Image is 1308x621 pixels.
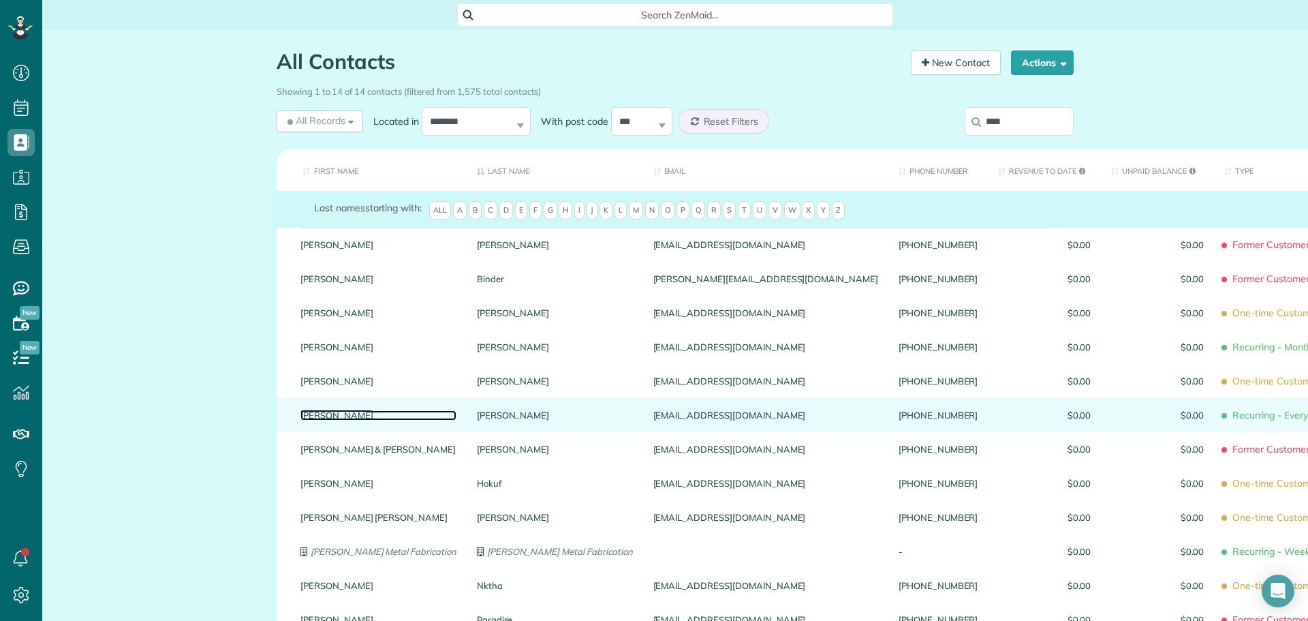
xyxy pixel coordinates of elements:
span: G [544,201,557,220]
a: New Contact [911,50,1001,75]
span: Last names [314,202,365,214]
div: Open Intercom Messenger [1262,575,1294,607]
span: $0.00 [998,342,1091,352]
span: Z [832,201,845,220]
span: M [629,201,643,220]
span: $0.00 [998,581,1091,590]
span: New [20,306,40,320]
span: T [738,201,751,220]
div: [EMAIL_ADDRESS][DOMAIN_NAME] [643,228,888,262]
span: S [723,201,736,220]
span: U [753,201,766,220]
span: W [784,201,800,220]
a: [PERSON_NAME] [477,444,633,454]
a: Nktha [477,581,633,590]
span: O [661,201,674,220]
div: [PHONE_NUMBER] [888,228,988,262]
label: With post code [531,115,611,128]
div: [PHONE_NUMBER] [888,569,988,603]
span: C [484,201,497,220]
a: [PERSON_NAME] [477,342,633,352]
span: $0.00 [998,444,1091,454]
span: $0.00 [1111,513,1204,522]
span: N [645,201,659,220]
a: [PERSON_NAME] [477,513,633,522]
span: A [453,201,467,220]
span: $0.00 [998,308,1091,318]
span: X [802,201,815,220]
th: Unpaid Balance: activate to sort column ascending [1101,149,1214,191]
div: [PHONE_NUMBER] [888,432,988,466]
span: $0.00 [998,479,1091,488]
div: [EMAIL_ADDRESS][DOMAIN_NAME] [643,569,888,603]
a: [PERSON_NAME] & [PERSON_NAME] [300,444,456,454]
span: $0.00 [998,376,1091,386]
div: [EMAIL_ADDRESS][DOMAIN_NAME] [643,398,888,432]
span: E [515,201,527,220]
span: $0.00 [998,274,1091,284]
th: Phone number: activate to sort column ascending [888,149,988,191]
span: $0.00 [1111,240,1204,249]
a: [PERSON_NAME] [300,342,456,352]
span: $0.00 [1111,547,1204,556]
span: $0.00 [1111,479,1204,488]
div: - [888,534,988,569]
div: [PHONE_NUMBER] [888,500,988,534]
a: [PERSON_NAME] [300,581,456,590]
div: [EMAIL_ADDRESS][DOMAIN_NAME] [643,500,888,534]
em: [PERSON_NAME] Metal Fabrication [487,546,633,557]
div: [PHONE_NUMBER] [888,466,988,500]
a: [PERSON_NAME] [300,479,456,488]
div: [EMAIL_ADDRESS][DOMAIN_NAME] [643,296,888,330]
span: I [574,201,585,220]
span: $0.00 [998,240,1091,249]
a: [PERSON_NAME] [477,240,633,249]
span: H [559,201,572,220]
div: [PHONE_NUMBER] [888,330,988,364]
span: B [469,201,482,220]
span: $0.00 [1111,342,1204,352]
div: [EMAIL_ADDRESS][DOMAIN_NAME] [643,364,888,398]
div: [EMAIL_ADDRESS][DOMAIN_NAME] [643,330,888,364]
span: $0.00 [1111,274,1204,284]
span: All [429,201,451,220]
span: J [587,201,597,220]
a: [PERSON_NAME] [300,240,456,249]
th: Email: activate to sort column ascending [643,149,888,191]
button: Actions [1011,50,1074,75]
a: [PERSON_NAME] [300,376,456,386]
span: F [529,201,542,220]
span: $0.00 [998,513,1091,522]
span: V [768,201,782,220]
div: [PHONE_NUMBER] [888,262,988,296]
span: Q [691,201,705,220]
span: $0.00 [1111,581,1204,590]
a: [PERSON_NAME] [477,308,633,318]
span: Reset Filters [704,115,759,127]
span: L [614,201,627,220]
span: $0.00 [998,547,1091,556]
h1: All Contacts [277,50,901,73]
a: Binder [477,274,633,284]
div: [PHONE_NUMBER] [888,398,988,432]
div: [PERSON_NAME][EMAIL_ADDRESS][DOMAIN_NAME] [643,262,888,296]
a: [PERSON_NAME] [300,410,456,420]
label: Located in [363,115,422,128]
th: Revenue to Date: activate to sort column ascending [988,149,1101,191]
a: [PERSON_NAME] Metal Fabrication [477,547,633,556]
em: [PERSON_NAME] Metal Fabrication [311,546,456,557]
span: $0.00 [1111,410,1204,420]
a: [PERSON_NAME] Metal Fabrication [300,547,456,556]
span: $0.00 [998,410,1091,420]
div: [EMAIL_ADDRESS][DOMAIN_NAME] [643,432,888,466]
span: Y [817,201,830,220]
span: K [599,201,612,220]
span: $0.00 [1111,376,1204,386]
span: R [707,201,721,220]
span: $0.00 [1111,308,1204,318]
span: $0.00 [1111,444,1204,454]
div: Showing 1 to 14 of 14 contacts (filtered from 1,575 total contacts) [277,80,1074,98]
a: [PERSON_NAME] [PERSON_NAME] [300,513,456,522]
a: [PERSON_NAME] [477,376,633,386]
a: [PERSON_NAME] [300,274,456,284]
